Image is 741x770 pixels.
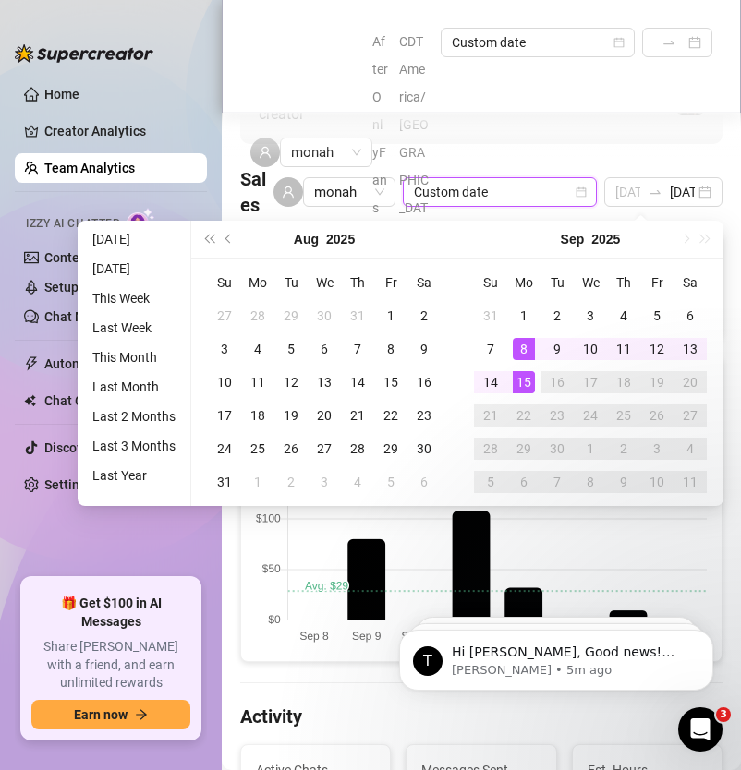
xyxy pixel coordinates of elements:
td: 2025-09-02 [274,465,308,499]
td: 2025-10-02 [607,432,640,465]
td: 2025-08-11 [241,366,274,399]
div: 18 [247,404,269,427]
td: 2025-09-05 [640,299,674,332]
div: 11 [679,471,701,493]
td: 2025-08-30 [407,432,441,465]
th: Sa [674,266,707,299]
td: 2025-08-07 [341,332,374,366]
td: 2025-09-15 [507,366,541,399]
div: 9 [546,338,568,360]
div: 1 [247,471,269,493]
td: 2025-08-14 [341,366,374,399]
div: 17 [213,404,236,427]
td: 2025-08-01 [374,299,407,332]
li: Last Week [85,317,183,339]
div: 8 [579,471,601,493]
div: 1 [579,438,601,460]
a: Team Analytics [44,161,135,175]
td: 2025-08-16 [407,366,441,399]
div: 12 [646,338,668,360]
div: 25 [247,438,269,460]
td: 2025-10-05 [474,465,507,499]
td: 2025-08-06 [308,332,341,366]
div: 4 [247,338,269,360]
td: 2025-09-23 [541,399,574,432]
span: Automations [44,349,176,379]
td: 2025-08-21 [341,399,374,432]
iframe: Intercom notifications message [371,591,741,720]
th: Th [607,266,640,299]
div: 20 [313,404,335,427]
td: 2025-09-30 [541,432,574,465]
div: 21 [480,404,502,427]
div: 21 [346,404,369,427]
div: 7 [346,338,369,360]
td: 2025-09-29 [507,432,541,465]
th: Mo [507,266,541,299]
button: Previous month (PageUp) [219,221,239,258]
td: 2025-10-10 [640,465,674,499]
td: 2025-10-09 [607,465,640,499]
div: 2 [546,305,568,327]
th: Su [474,266,507,299]
div: 19 [646,371,668,393]
li: [DATE] [85,228,183,250]
div: 29 [280,305,302,327]
td: 2025-09-11 [607,332,640,366]
div: 10 [579,338,601,360]
div: 3 [313,471,335,493]
td: 2025-08-12 [274,366,308,399]
td: 2025-07-27 [208,299,241,332]
td: 2025-10-07 [541,465,574,499]
td: 2025-09-21 [474,399,507,432]
td: 2025-08-31 [208,465,241,499]
span: Custom date [452,29,624,56]
button: Choose a month [294,221,319,258]
td: 2025-10-04 [674,432,707,465]
li: Last Year [85,464,183,487]
div: 4 [679,438,701,460]
th: Tu [274,266,308,299]
th: Su [208,266,241,299]
span: Earn now [74,707,128,722]
div: 18 [613,371,635,393]
th: Th [341,266,374,299]
div: 14 [346,371,369,393]
span: Share [PERSON_NAME] with a friend, and earn unlimited rewards [31,638,190,692]
td: 2025-09-12 [640,332,674,366]
td: 2025-07-29 [274,299,308,332]
li: [DATE] [85,258,183,280]
li: Last 3 Months [85,435,183,457]
div: 6 [413,471,435,493]
td: 2025-09-05 [374,465,407,499]
td: 2025-08-24 [208,432,241,465]
div: 23 [546,404,568,427]
th: Tu [541,266,574,299]
div: 27 [213,305,236,327]
img: AI Chatter [127,208,155,235]
div: 7 [480,338,502,360]
li: Last 2 Months [85,405,183,427]
td: 2025-08-31 [474,299,507,332]
div: 16 [413,371,435,393]
div: 27 [679,404,701,427]
img: logo-BBDzfeDw.svg [15,44,153,63]
div: 30 [313,305,335,327]
div: 29 [380,438,402,460]
span: thunderbolt [24,356,39,371]
a: Discover Viral Videos [44,440,169,455]
div: 8 [513,338,535,360]
a: Content [44,250,91,265]
div: 5 [280,338,302,360]
div: 14 [480,371,502,393]
td: 2025-09-04 [341,465,374,499]
div: 23 [413,404,435,427]
span: After OnlyFans cut [372,28,388,277]
td: 2025-09-06 [407,465,441,499]
td: 2025-08-05 [274,332,308,366]
a: Setup [44,280,79,295]
button: Last year (Control + left) [199,221,219,258]
div: 30 [413,438,435,460]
